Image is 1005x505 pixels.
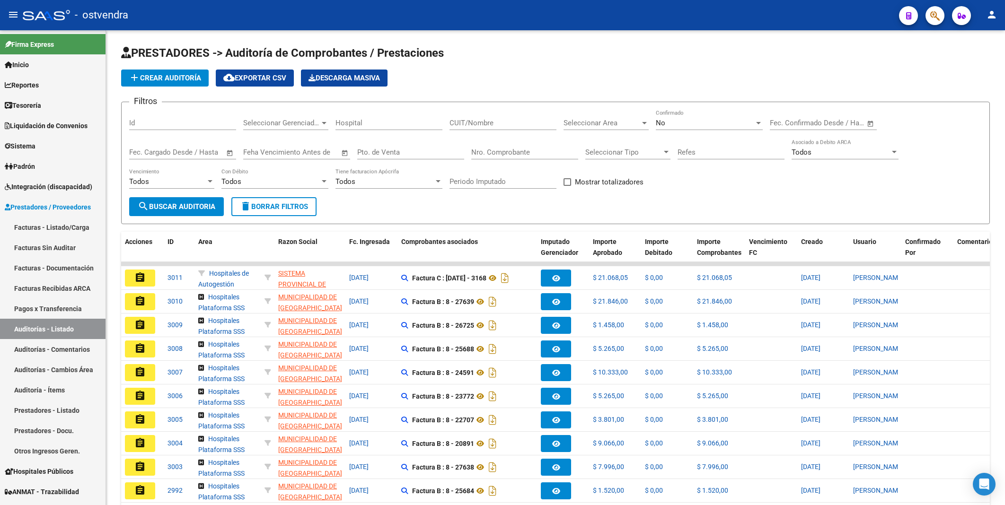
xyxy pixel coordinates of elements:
input: Fecha fin [817,119,863,127]
span: Imputado Gerenciador [541,238,578,256]
span: $ 0,00 [645,368,663,376]
span: Firma Express [5,39,54,50]
div: - 30545681508 [278,292,342,312]
datatable-header-cell: Importe Aprobado [589,232,641,273]
span: [DATE] [349,463,369,470]
span: Seleccionar Gerenciador [243,119,320,127]
i: Descargar documento [486,436,499,451]
datatable-header-cell: Imputado Gerenciador [537,232,589,273]
i: Descargar documento [486,389,499,404]
input: Fecha inicio [770,119,808,127]
div: Open Intercom Messenger [973,473,996,496]
span: Seleccionar Area [564,119,640,127]
span: [DATE] [801,368,820,376]
span: Hospitales Plataforma SSS [198,459,245,477]
span: [DATE] [349,321,369,329]
span: Sistema [5,141,35,151]
span: $ 0,00 [645,439,663,447]
button: Open calendar [340,148,351,158]
span: Hospitales Plataforma SSS [198,482,245,501]
button: Open calendar [225,148,236,158]
span: MUNICIPALIDAD DE [GEOGRAPHIC_DATA][PERSON_NAME] [278,293,342,322]
i: Descargar documento [486,412,499,427]
span: $ 9.066,00 [593,439,624,447]
span: $ 0,00 [645,274,663,281]
strong: Factura B : 8 - 23772 [412,392,474,400]
div: - 30545681508 [278,363,342,383]
mat-icon: add [129,72,140,83]
span: Creado [801,238,823,245]
datatable-header-cell: Confirmado Por [901,232,953,273]
datatable-header-cell: Fc. Ingresada [345,232,397,273]
span: Importe Comprobantes [697,238,741,256]
span: MUNICIPALIDAD DE [GEOGRAPHIC_DATA][PERSON_NAME] [278,435,342,464]
span: Liquidación de Convenios [5,121,88,131]
strong: Factura C : [DATE] - 3168 [412,274,486,282]
span: Area [198,238,212,245]
mat-icon: assignment [134,437,146,449]
span: $ 1.458,00 [697,321,728,329]
span: Prestadores / Proveedores [5,202,91,212]
span: Seleccionar Tipo [585,148,662,157]
span: 3004 [167,439,183,447]
span: Todos [792,148,811,157]
button: Crear Auditoría [121,70,209,87]
span: [DATE] [801,463,820,470]
span: [DATE] [349,439,369,447]
span: [PERSON_NAME] [853,392,904,400]
strong: Factura B : 8 - 26725 [412,322,474,329]
mat-icon: assignment [134,343,146,354]
div: - 30545681508 [278,434,342,453]
span: [PERSON_NAME] [853,439,904,447]
span: 3007 [167,368,183,376]
span: Todos [221,177,241,186]
span: Importe Aprobado [593,238,622,256]
span: [DATE] [349,345,369,352]
span: $ 1.520,00 [593,487,624,494]
button: Descarga Masiva [301,70,388,87]
span: Integración (discapacidad) [5,182,92,192]
datatable-header-cell: Razon Social [274,232,345,273]
span: [DATE] [349,392,369,400]
i: Descargar documento [486,365,499,380]
span: Hospitales de Autogestión [198,270,249,288]
span: Buscar Auditoria [138,202,215,211]
span: Todos [335,177,355,186]
datatable-header-cell: Importe Debitado [641,232,693,273]
span: Hospitales Plataforma SSS [198,435,245,453]
mat-icon: assignment [134,485,146,496]
span: $ 3.801,00 [593,416,624,423]
span: MUNICIPALIDAD DE [GEOGRAPHIC_DATA][PERSON_NAME] [278,388,342,417]
span: [DATE] [349,368,369,376]
span: Hospitales Plataforma SSS [198,388,245,406]
span: [DATE] [801,321,820,329]
span: $ 10.333,00 [593,368,628,376]
span: Comentario [957,238,993,245]
span: $ 5.265,00 [697,392,728,400]
mat-icon: assignment [134,390,146,401]
span: ID [167,238,174,245]
span: $ 7.996,00 [697,463,728,470]
span: $ 21.846,00 [697,297,732,305]
strong: Factura B : 8 - 20891 [412,440,474,447]
span: [DATE] [801,439,820,447]
span: $ 21.068,05 [593,274,628,281]
mat-icon: assignment [134,296,146,307]
div: - 30545681508 [278,457,342,477]
span: $ 21.846,00 [593,297,628,305]
span: 3009 [167,321,183,329]
span: 3003 [167,463,183,470]
strong: Factura B : 8 - 27639 [412,298,474,305]
datatable-header-cell: Creado [797,232,849,273]
input: Fecha fin [176,148,222,157]
span: 3006 [167,392,183,400]
span: $ 0,00 [645,392,663,400]
span: $ 0,00 [645,321,663,329]
mat-icon: delete [240,200,251,212]
datatable-header-cell: Comprobantes asociados [397,232,537,273]
span: $ 0,00 [645,463,663,470]
span: Inicio [5,60,29,70]
span: Hospitales Plataforma SSS [198,317,245,335]
strong: Factura B : 8 - 27638 [412,463,474,471]
span: [PERSON_NAME] [853,368,904,376]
